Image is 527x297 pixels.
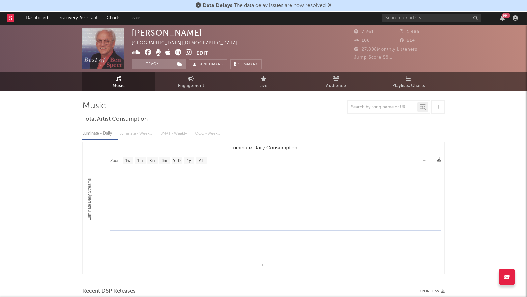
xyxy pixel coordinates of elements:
[392,82,425,90] span: Playlists/Charts
[82,287,136,295] span: Recent DSP Releases
[328,3,332,8] span: Dismiss
[230,59,262,69] button: Summary
[173,158,181,163] text: YTD
[189,59,227,69] a: Benchmark
[150,158,155,163] text: 3m
[178,82,204,90] span: Engagement
[400,39,415,43] span: 214
[354,39,370,43] span: 108
[125,12,146,25] a: Leads
[500,15,505,21] button: 99+
[422,158,426,163] text: →
[110,158,121,163] text: Zoom
[162,158,167,163] text: 6m
[372,72,445,91] a: Playlists/Charts
[502,13,510,18] div: 99 +
[196,49,208,57] button: Edit
[259,82,268,90] span: Live
[417,289,445,293] button: Export CSV
[82,72,155,91] a: Music
[382,14,481,22] input: Search for artists
[132,59,173,69] button: Track
[87,178,92,220] text: Luminate Daily Streams
[400,30,419,34] span: 1,985
[326,82,346,90] span: Audience
[230,145,298,150] text: Luminate Daily Consumption
[354,47,417,52] span: 27,808 Monthly Listeners
[354,55,392,60] span: Jump Score: 58.1
[227,72,300,91] a: Live
[348,105,417,110] input: Search by song name or URL
[132,28,202,38] div: [PERSON_NAME]
[187,158,191,163] text: 1y
[125,158,131,163] text: 1w
[102,12,125,25] a: Charts
[137,158,143,163] text: 1m
[203,3,232,8] span: Data Delays
[21,12,53,25] a: Dashboard
[155,72,227,91] a: Engagement
[53,12,102,25] a: Discovery Assistant
[199,158,203,163] text: All
[83,142,445,274] svg: Luminate Daily Consumption
[203,3,326,8] span: : The data delay issues are now resolved
[198,61,223,68] span: Benchmark
[132,40,245,47] div: [GEOGRAPHIC_DATA] | [DEMOGRAPHIC_DATA]
[113,82,125,90] span: Music
[82,115,148,123] span: Total Artist Consumption
[354,30,374,34] span: 7,261
[300,72,372,91] a: Audience
[238,63,258,66] span: Summary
